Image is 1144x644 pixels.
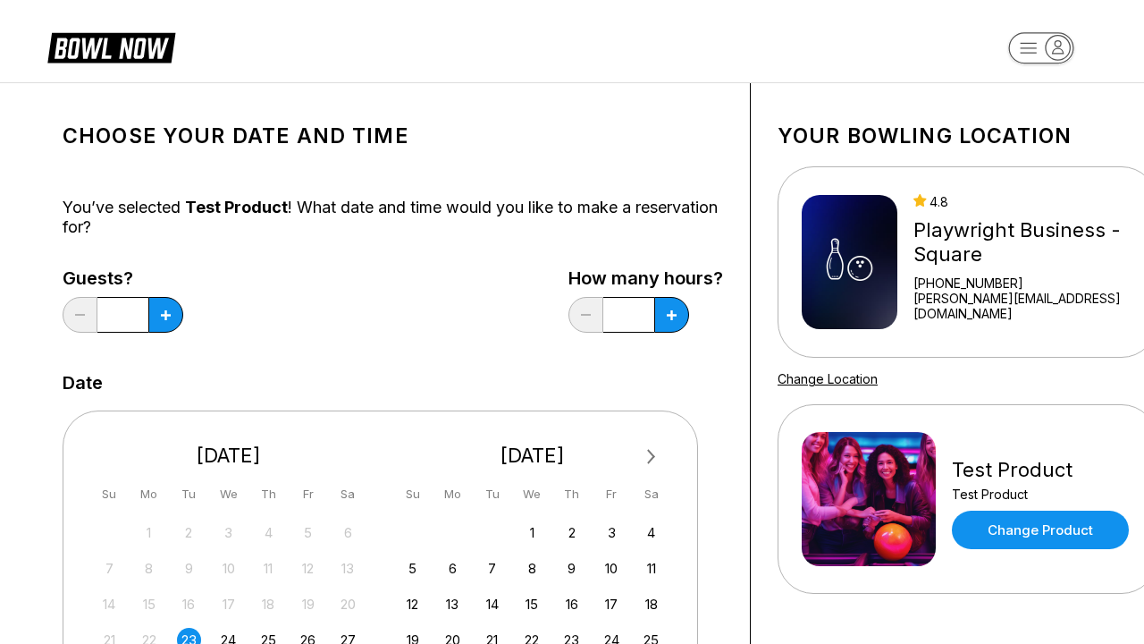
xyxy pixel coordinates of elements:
[394,444,671,468] div: [DATE]
[296,592,320,616] div: Not available Friday, September 19th, 2025
[600,592,624,616] div: Choose Friday, October 17th, 2025
[639,592,663,616] div: Choose Saturday, October 18th, 2025
[913,194,1133,209] div: 4.8
[216,521,240,545] div: Not available Wednesday, September 3rd, 2025
[97,482,122,506] div: Su
[257,521,281,545] div: Not available Thursday, September 4th, 2025
[63,123,723,148] h1: Choose your Date and time
[952,458,1129,482] div: Test Product
[441,592,465,616] div: Choose Monday, October 13th, 2025
[480,556,504,580] div: Choose Tuesday, October 7th, 2025
[400,482,425,506] div: Su
[177,592,201,616] div: Not available Tuesday, September 16th, 2025
[400,556,425,580] div: Choose Sunday, October 5th, 2025
[296,482,320,506] div: Fr
[257,592,281,616] div: Not available Thursday, September 18th, 2025
[480,592,504,616] div: Choose Tuesday, October 14th, 2025
[802,195,897,329] img: Playwright Business - Square
[520,521,544,545] div: Choose Wednesday, October 1st, 2025
[177,482,201,506] div: Tu
[913,291,1133,321] a: [PERSON_NAME][EMAIL_ADDRESS][DOMAIN_NAME]
[137,521,161,545] div: Not available Monday, September 1st, 2025
[559,592,584,616] div: Choose Thursday, October 16th, 2025
[97,556,122,580] div: Not available Sunday, September 7th, 2025
[90,444,367,468] div: [DATE]
[802,432,936,566] img: Test Product
[216,556,240,580] div: Not available Wednesday, September 10th, 2025
[600,521,624,545] div: Choose Friday, October 3rd, 2025
[913,218,1133,267] div: Playwright Business - Square
[400,592,425,616] div: Choose Sunday, October 12th, 2025
[63,198,723,237] div: You’ve selected ! What date and time would you like to make a reservation for?
[778,371,878,386] a: Change Location
[520,482,544,506] div: We
[520,556,544,580] div: Choose Wednesday, October 8th, 2025
[257,482,281,506] div: Th
[296,521,320,545] div: Not available Friday, September 5th, 2025
[559,521,584,545] div: Choose Thursday, October 2nd, 2025
[913,275,1133,291] div: [PHONE_NUMBER]
[952,487,1129,502] div: Test Product
[177,556,201,580] div: Not available Tuesday, September 9th, 2025
[177,521,201,545] div: Not available Tuesday, September 2nd, 2025
[639,482,663,506] div: Sa
[441,556,465,580] div: Choose Monday, October 6th, 2025
[559,482,584,506] div: Th
[216,592,240,616] div: Not available Wednesday, September 17th, 2025
[336,482,360,506] div: Sa
[568,268,723,288] label: How many hours?
[952,511,1129,549] a: Change Product
[216,482,240,506] div: We
[97,592,122,616] div: Not available Sunday, September 14th, 2025
[520,592,544,616] div: Choose Wednesday, October 15th, 2025
[296,556,320,580] div: Not available Friday, September 12th, 2025
[600,482,624,506] div: Fr
[637,443,666,471] button: Next Month
[336,592,360,616] div: Not available Saturday, September 20th, 2025
[639,521,663,545] div: Choose Saturday, October 4th, 2025
[559,556,584,580] div: Choose Thursday, October 9th, 2025
[600,556,624,580] div: Choose Friday, October 10th, 2025
[185,198,288,216] span: Test Product
[257,556,281,580] div: Not available Thursday, September 11th, 2025
[137,482,161,506] div: Mo
[441,482,465,506] div: Mo
[63,373,103,393] label: Date
[63,268,183,288] label: Guests?
[137,556,161,580] div: Not available Monday, September 8th, 2025
[336,556,360,580] div: Not available Saturday, September 13th, 2025
[137,592,161,616] div: Not available Monday, September 15th, 2025
[336,521,360,545] div: Not available Saturday, September 6th, 2025
[480,482,504,506] div: Tu
[639,556,663,580] div: Choose Saturday, October 11th, 2025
